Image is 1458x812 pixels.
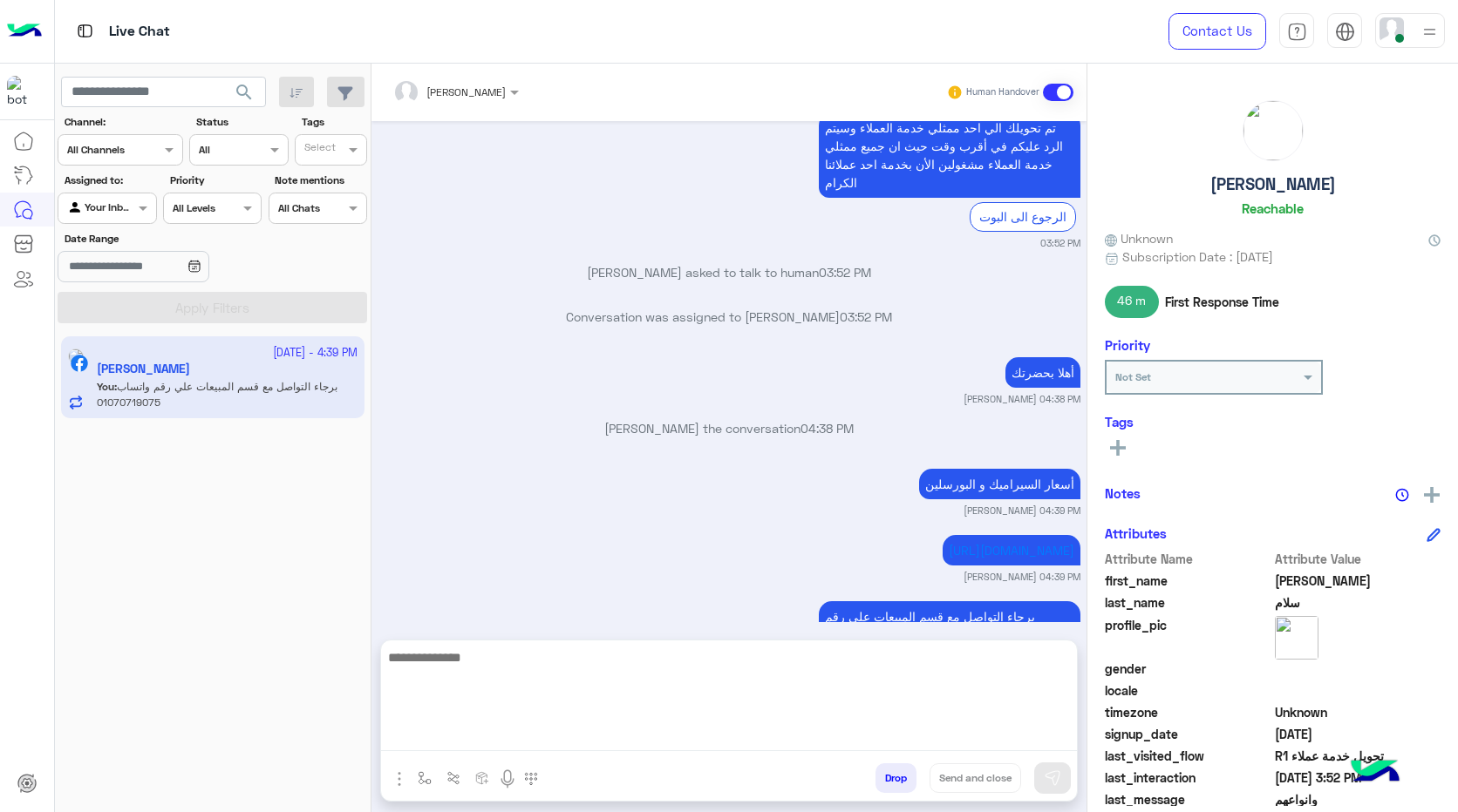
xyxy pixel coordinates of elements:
img: send message [1044,769,1061,787]
img: 322208621163248 [7,76,38,107]
img: profile [1419,21,1441,43]
img: Logo [7,13,42,50]
label: Priority [170,173,260,188]
h6: Attributes [1105,525,1167,541]
h6: Tags [1105,414,1441,430]
label: Channel: [65,114,181,130]
img: userImage [1380,17,1404,42]
p: [PERSON_NAME] the conversation [378,419,1080,437]
span: last_interaction [1105,768,1271,787]
span: Unknown [1105,229,1173,247]
h6: Reachable [1242,200,1304,216]
span: gender [1105,660,1271,678]
span: profile_pic [1105,616,1271,656]
span: تحويل خدمة عملاء R1 [1275,747,1441,765]
p: 11/10/2025, 4:39 PM [819,601,1080,650]
span: 04:38 PM [801,421,854,436]
p: 11/10/2025, 4:38 PM [1005,357,1080,388]
img: Trigger scenario [446,771,460,785]
h5: [PERSON_NAME] [1210,174,1336,194]
img: select flow [418,771,432,785]
small: [PERSON_NAME] 04:38 PM [964,392,1080,406]
b: Not Set [1115,370,1151,383]
span: locale [1105,681,1271,700]
span: Unknown [1275,703,1441,721]
p: Conversation was assigned to [PERSON_NAME] [378,308,1080,326]
span: last_name [1105,593,1271,612]
p: 11/10/2025, 3:52 PM [819,112,1080,198]
span: signup_date [1105,725,1271,743]
img: tab [1335,22,1355,42]
a: Contact Us [1168,13,1266,50]
p: 11/10/2025, 4:39 PM [943,535,1080,565]
span: سلام [1275,593,1441,612]
span: Attribute Name [1105,550,1271,568]
span: محمد [1275,572,1441,590]
a: [URL][DOMAIN_NAME] [949,543,1074,558]
h6: Priority [1105,337,1150,353]
span: null [1275,660,1441,678]
button: create order [468,763,497,792]
span: [PERSON_NAME] [426,85,506,98]
label: Tags [302,114,365,130]
img: make a call [524,772,538,786]
small: 03:52 PM [1040,236,1080,250]
img: create order [475,771,489,785]
img: add [1424,487,1440,503]
span: Attribute Value [1275,550,1441,568]
img: tab [1287,22,1307,42]
button: Send and close [930,763,1021,793]
span: 2025-10-11T12:52:33.464Z [1275,768,1441,787]
span: timezone [1105,703,1271,721]
span: 03:52 PM [840,309,892,324]
h6: Notes [1105,485,1141,501]
small: [PERSON_NAME] 04:39 PM [964,570,1080,584]
span: null [1275,681,1441,700]
p: [PERSON_NAME] asked to talk to human [378,263,1080,281]
span: 46 m [1105,286,1159,317]
span: last_message [1105,790,1271,809]
button: search [223,77,266,114]
button: Apply Filters [58,292,367,323]
span: 03:52 PM [819,265,871,280]
button: Trigger scenario [439,763,468,792]
span: First Response Time [1165,293,1279,311]
a: tab [1279,13,1314,50]
p: 11/10/2025, 4:39 PM [919,469,1080,499]
span: first_name [1105,572,1271,590]
label: Note mentions [275,173,364,188]
label: Assigned to: [65,173,154,188]
img: picture [1275,616,1318,660]
p: Live Chat [109,20,170,44]
small: Human Handover [966,85,1039,99]
div: الرجوع الى البوت [970,202,1076,231]
small: [PERSON_NAME] 04:39 PM [964,504,1080,518]
img: notes [1395,488,1409,502]
img: send voice note [497,768,518,789]
div: Select [302,139,336,159]
img: hulul-logo.png [1345,742,1406,803]
span: search [234,82,255,103]
button: Drop [875,763,916,793]
span: وانواعهم [1275,790,1441,809]
span: 2025-10-11T12:43:26.058Z [1275,725,1441,743]
label: Date Range [65,231,260,247]
button: select flow [411,763,439,792]
img: picture [1243,101,1303,160]
img: send attachment [389,768,410,789]
span: last_visited_flow [1105,747,1271,765]
span: Subscription Date : [DATE] [1122,247,1273,266]
img: tab [74,20,96,42]
label: Status [196,114,286,130]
